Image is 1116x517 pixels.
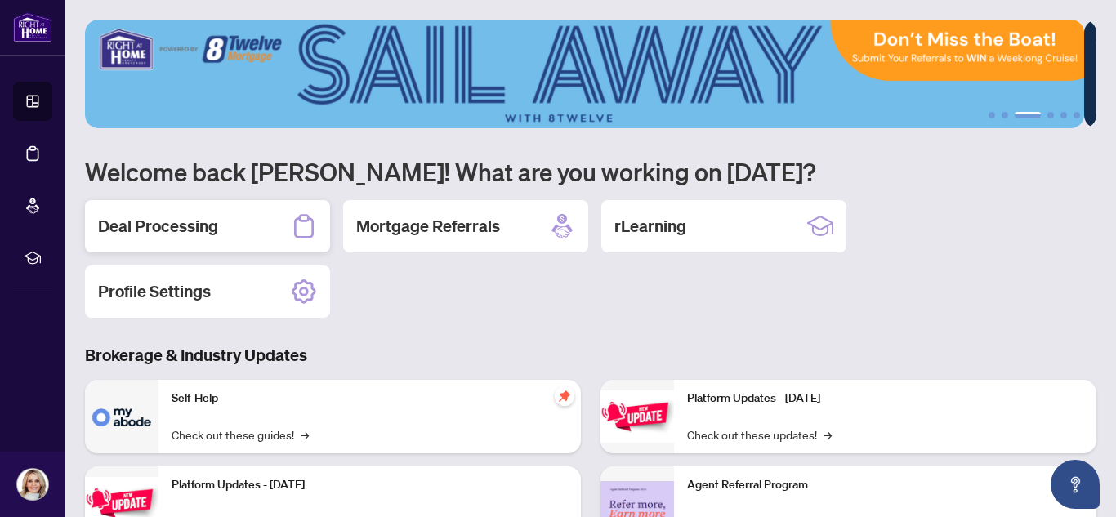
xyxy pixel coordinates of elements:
[98,215,218,238] h2: Deal Processing
[687,390,1083,408] p: Platform Updates - [DATE]
[1074,112,1080,118] button: 6
[85,344,1096,367] h3: Brokerage & Industry Updates
[17,469,48,500] img: Profile Icon
[824,426,832,443] span: →
[172,476,568,494] p: Platform Updates - [DATE]
[356,215,500,238] h2: Mortgage Referrals
[85,156,1096,187] h1: Welcome back [PERSON_NAME]! What are you working on [DATE]?
[301,426,309,443] span: →
[1051,460,1100,509] button: Open asap
[687,426,832,443] a: Check out these updates!→
[1047,112,1054,118] button: 4
[85,20,1084,128] img: Slide 2
[13,12,52,42] img: logo
[614,215,686,238] h2: rLearning
[600,390,674,442] img: Platform Updates - June 23, 2025
[98,280,211,303] h2: Profile Settings
[172,426,309,443] a: Check out these guides!→
[85,380,158,453] img: Self-Help
[172,390,568,408] p: Self-Help
[687,476,1083,494] p: Agent Referral Program
[1060,112,1067,118] button: 5
[555,386,574,406] span: pushpin
[1002,112,1008,118] button: 2
[989,112,995,118] button: 1
[1015,112,1041,118] button: 3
